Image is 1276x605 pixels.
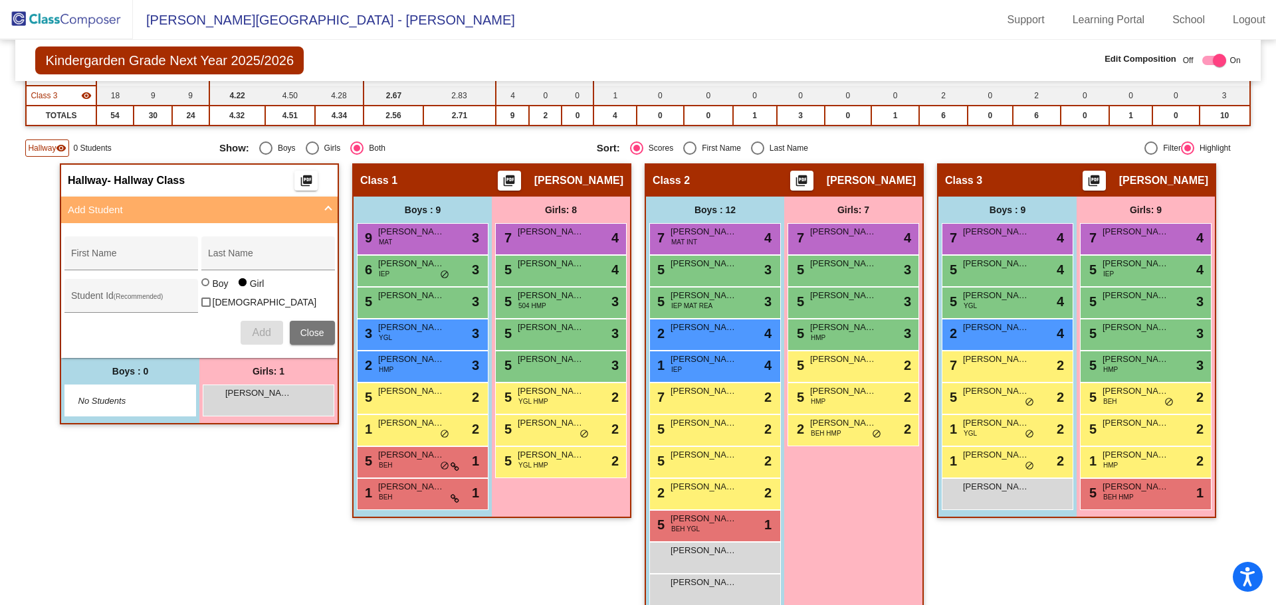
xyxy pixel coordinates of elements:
[963,321,1029,334] span: [PERSON_NAME]
[684,106,733,126] td: 0
[354,197,492,223] div: Boys : 9
[811,396,825,406] span: HMP
[379,237,392,247] span: MAT
[108,174,185,187] span: - Hallway Class
[492,197,630,223] div: Girls: 8
[472,260,479,280] span: 3
[209,106,265,126] td: 4.32
[249,277,265,290] div: Girl
[646,197,784,223] div: Boys : 12
[764,483,772,503] span: 2
[71,296,191,306] input: Student Id
[611,292,619,311] span: 3
[963,257,1029,270] span: [PERSON_NAME]
[31,90,57,102] span: Class 3
[208,253,328,264] input: Last Name
[654,326,665,341] span: 2
[1086,485,1097,500] span: 5
[1086,294,1097,309] span: 5
[501,294,512,309] span: 5
[904,228,911,248] span: 4
[811,333,825,343] span: HMP
[1103,396,1117,406] span: BEH
[794,326,804,341] span: 5
[1086,262,1097,277] span: 5
[498,171,521,191] button: Print Students Details
[518,321,584,334] span: [PERSON_NAME]
[764,451,772,471] span: 2
[378,448,445,462] span: [PERSON_NAME]
[300,327,324,338] span: Close
[364,106,423,126] td: 2.56
[1103,416,1169,430] span: [PERSON_NAME]
[472,451,479,471] span: 1
[654,390,665,404] span: 7
[643,142,673,154] div: Scores
[1086,358,1097,373] span: 5
[671,289,737,302] span: [PERSON_NAME]
[1061,106,1110,126] td: 0
[496,106,530,126] td: 9
[904,260,911,280] span: 3
[518,353,584,366] span: [PERSON_NAME]
[611,260,619,280] span: 4
[811,428,841,438] span: BEH HMP
[1152,106,1200,126] td: 0
[1103,225,1169,238] span: [PERSON_NAME] [PERSON_NAME]
[518,289,584,302] span: [PERSON_NAME]
[904,355,911,375] span: 2
[1077,197,1215,223] div: Girls: 9
[1196,419,1204,439] span: 2
[777,106,825,126] td: 3
[671,237,697,247] span: MAT INT
[534,174,623,187] span: [PERSON_NAME]
[472,419,479,439] span: 2
[1103,385,1169,398] span: [PERSON_NAME]
[315,106,363,126] td: 4.34
[904,323,911,343] span: 3
[963,289,1029,302] span: [PERSON_NAME]
[1158,142,1181,154] div: Filter
[671,225,737,238] span: [PERSON_NAME]
[968,86,1013,106] td: 0
[501,390,512,404] span: 5
[1057,292,1064,311] span: 4
[671,512,737,525] span: [PERSON_NAME]
[199,358,338,385] div: Girls: 1
[26,106,96,126] td: TOTALS
[518,385,584,398] span: [PERSON_NAME]
[654,230,665,245] span: 7
[364,86,423,106] td: 2.67
[1086,454,1097,468] span: 1
[872,429,881,440] span: do_not_disturb_alt
[1057,228,1064,248] span: 4
[518,257,584,270] span: [PERSON_NAME]
[671,321,737,334] span: [PERSON_NAME]
[904,292,911,311] span: 3
[1103,269,1114,279] span: IEP
[496,86,530,106] td: 4
[946,230,957,245] span: 7
[1057,323,1064,343] span: 4
[684,86,733,106] td: 0
[134,106,172,126] td: 30
[219,142,249,154] span: Show:
[518,416,584,430] span: [PERSON_NAME]
[378,321,445,334] span: [PERSON_NAME]
[790,171,813,191] button: Print Students Details
[810,321,877,334] span: [PERSON_NAME]
[580,429,589,440] span: do_not_disturb_alt
[362,422,372,436] span: 1
[1103,492,1134,502] span: BEH HMP
[671,448,737,462] span: [PERSON_NAME]
[1109,106,1152,126] td: 1
[1083,171,1106,191] button: Print Students Details
[611,451,619,471] span: 2
[968,106,1013,126] td: 0
[1086,174,1102,193] mat-icon: picture_as_pdf
[1086,422,1097,436] span: 5
[529,106,562,126] td: 2
[904,387,911,407] span: 2
[810,353,877,366] span: [PERSON_NAME]
[593,106,637,126] td: 4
